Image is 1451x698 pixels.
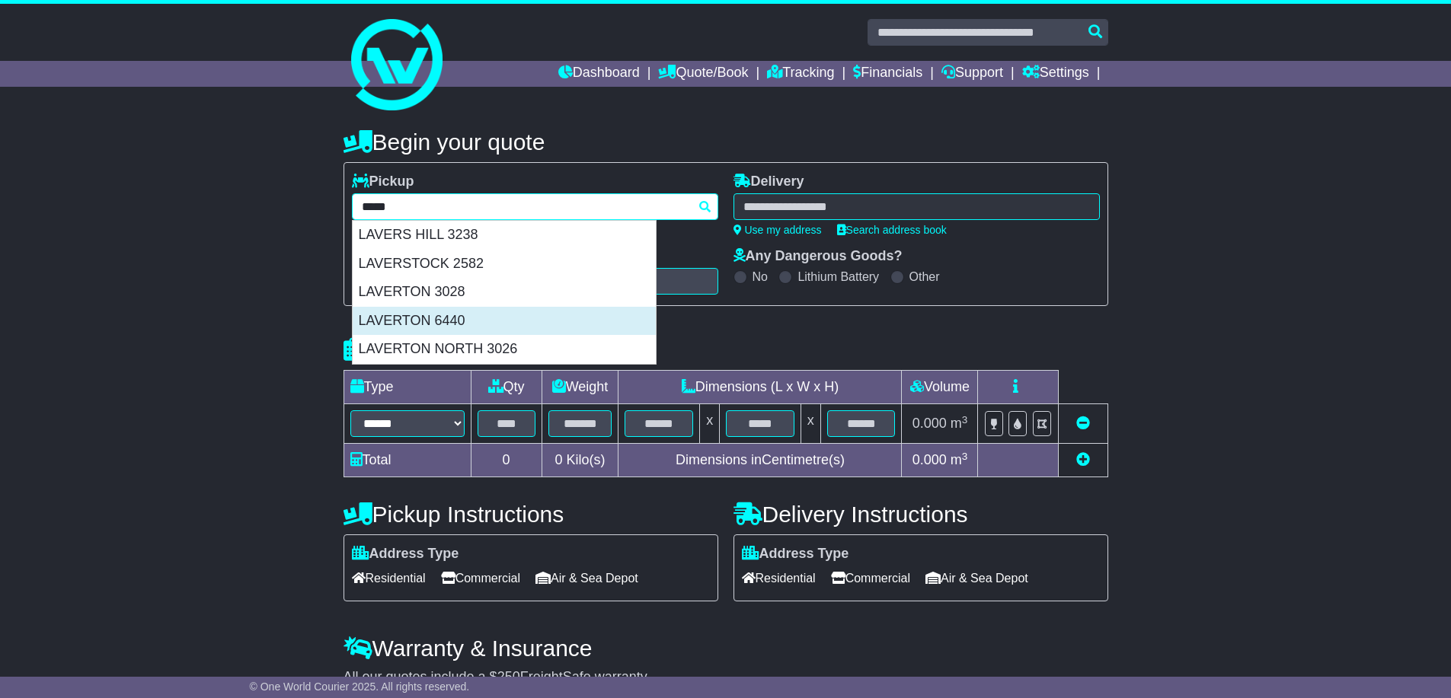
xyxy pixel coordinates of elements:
[352,566,426,590] span: Residential
[753,269,768,284] label: No
[352,193,718,220] typeahead: Please provide city
[853,61,922,87] a: Financials
[471,371,542,404] td: Qty
[344,444,471,477] td: Total
[1076,416,1090,431] a: Remove this item
[912,416,947,431] span: 0.000
[1076,452,1090,467] a: Add new item
[618,371,902,404] td: Dimensions (L x W x H)
[344,337,535,362] h4: Package details |
[353,278,656,307] div: LAVERTON 3028
[733,224,822,236] a: Use my address
[618,444,902,477] td: Dimensions in Centimetre(s)
[742,546,849,563] label: Address Type
[962,451,968,462] sup: 3
[344,371,471,404] td: Type
[831,566,910,590] span: Commercial
[352,546,459,563] label: Address Type
[344,669,1108,686] div: All our quotes include a $ FreightSafe warranty.
[352,174,414,190] label: Pickup
[733,174,804,190] label: Delivery
[497,669,520,684] span: 250
[909,269,940,284] label: Other
[353,250,656,279] div: LAVERSTOCK 2582
[555,452,562,467] span: 0
[801,404,820,444] td: x
[344,129,1108,155] h4: Begin your quote
[542,444,618,477] td: Kilo(s)
[353,307,656,336] div: LAVERTON 6440
[353,221,656,250] div: LAVERS HILL 3238
[1022,61,1089,87] a: Settings
[951,416,968,431] span: m
[837,224,947,236] a: Search address book
[250,680,470,693] span: © One World Courier 2025. All rights reserved.
[951,452,968,467] span: m
[912,452,947,467] span: 0.000
[733,502,1108,527] h4: Delivery Instructions
[941,61,1003,87] a: Support
[353,335,656,364] div: LAVERTON NORTH 3026
[902,371,978,404] td: Volume
[344,502,718,527] h4: Pickup Instructions
[925,566,1028,590] span: Air & Sea Depot
[535,566,638,590] span: Air & Sea Depot
[700,404,720,444] td: x
[344,636,1108,661] h4: Warranty & Insurance
[797,269,879,284] label: Lithium Battery
[558,61,640,87] a: Dashboard
[542,371,618,404] td: Weight
[441,566,520,590] span: Commercial
[962,414,968,425] sup: 3
[733,248,903,265] label: Any Dangerous Goods?
[742,566,816,590] span: Residential
[658,61,748,87] a: Quote/Book
[471,444,542,477] td: 0
[767,61,834,87] a: Tracking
